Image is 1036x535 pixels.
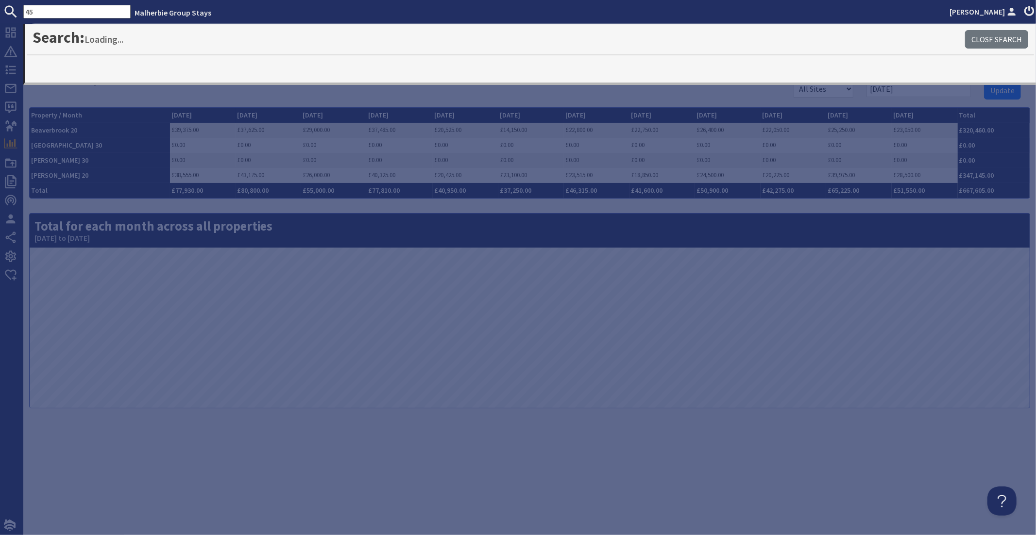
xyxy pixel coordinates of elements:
[564,108,629,123] th: [DATE]
[369,141,382,149] a: £0.00
[498,183,564,198] th: £37,250.00
[369,126,396,134] a: £37,485.00
[236,183,301,198] th: £80,800.00
[301,108,367,123] th: [DATE]
[171,156,185,164] a: £0.00
[958,183,1030,198] th: £667,605.00
[866,81,971,97] input: Start Day
[990,85,1015,95] span: Update
[31,141,102,150] a: [GEOGRAPHIC_DATA] 30
[303,171,330,179] a: £26,000.00
[565,171,593,179] a: £23,515.00
[367,183,433,198] th: £77,810.00
[135,8,211,17] a: Malherbie Group Stays
[828,156,841,164] a: £0.00
[761,183,826,198] th: £42,275.00
[434,171,461,179] a: £20,425.00
[31,171,88,180] a: [PERSON_NAME] 20
[828,141,841,149] a: £0.00
[631,171,658,179] a: £18,850.00
[984,81,1021,100] button: Update
[500,141,513,149] a: £0.00
[631,126,658,134] a: £22,750.00
[631,156,645,164] a: £0.00
[433,108,498,123] th: [DATE]
[965,30,1028,49] a: Close Search
[23,5,131,18] input: SEARCH
[695,108,761,123] th: [DATE]
[369,171,396,179] a: £40,325.00
[958,168,1030,183] th: £347,145.00
[500,126,527,134] a: £14,150.00
[31,126,77,134] a: Beaverbrook 20
[237,171,264,179] a: £43,175.00
[171,171,199,179] a: £38,555.00
[629,183,695,198] th: £41,600.00
[237,126,264,134] a: £37,625.00
[958,138,1030,153] th: £0.00
[498,108,564,123] th: [DATE]
[369,156,382,164] a: £0.00
[695,183,761,198] th: £50,900.00
[565,141,579,149] a: £0.00
[434,156,448,164] a: £0.00
[500,156,513,164] a: £0.00
[828,126,855,134] a: £25,250.00
[629,108,695,123] th: [DATE]
[762,156,776,164] a: £0.00
[958,123,1030,138] th: £320,460.00
[892,183,957,198] th: £51,550.00
[828,171,855,179] a: £39,975.00
[33,28,965,47] h1: Search:
[367,108,433,123] th: [DATE]
[565,126,593,134] a: £22,800.00
[696,171,724,179] a: £24,500.00
[893,141,907,149] a: £0.00
[170,183,236,198] th: £77,930.00
[301,183,367,198] th: £55,000.00
[4,519,16,531] img: staytech_i_w-64f4e8e9ee0a9c174fd5317b4b171b261742d2d393467e5bdba4413f4f884c10.svg
[237,156,251,164] a: £0.00
[434,126,461,134] a: £20,525.00
[892,108,957,123] th: [DATE]
[34,234,1025,243] small: [DATE] to [DATE]
[987,486,1017,516] iframe: Toggle Customer Support
[631,141,645,149] a: £0.00
[303,156,316,164] a: £0.00
[500,171,527,179] a: £23,100.00
[85,33,123,45] small: Loading...
[696,141,710,149] a: £0.00
[893,126,920,134] a: £23,050.00
[958,108,1030,123] th: Total
[303,126,330,134] a: £29,000.00
[565,156,579,164] a: £0.00
[696,126,724,134] a: £26,400.00
[564,183,629,198] th: £46,315.00
[958,153,1030,168] th: £0.00
[761,108,826,123] th: [DATE]
[762,126,789,134] a: £22,050.00
[893,156,907,164] a: £0.00
[893,171,920,179] a: £28,500.00
[826,183,892,198] th: £65,225.00
[433,183,498,198] th: £40,950.00
[950,6,1019,17] a: [PERSON_NAME]
[237,141,251,149] a: £0.00
[171,141,185,149] a: £0.00
[303,141,316,149] a: £0.00
[434,141,448,149] a: £0.00
[30,214,1030,248] h2: Total for each month across all properties
[696,156,710,164] a: £0.00
[236,108,301,123] th: [DATE]
[171,126,199,134] a: £39,375.00
[31,156,88,165] a: [PERSON_NAME] 30
[170,108,236,123] th: [DATE]
[30,183,170,198] th: Total
[762,171,789,179] a: £20,225.00
[762,141,776,149] a: £0.00
[30,108,170,123] th: Property / Month
[826,108,892,123] th: [DATE]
